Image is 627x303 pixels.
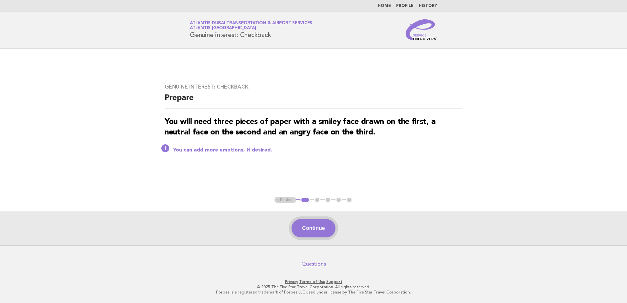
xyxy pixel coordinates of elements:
[173,147,462,153] p: You can add more emotions, if desired.
[113,279,514,284] p: · ·
[396,4,414,8] a: Profile
[165,84,462,90] h3: Genuine interest: Checkback
[419,4,437,8] a: History
[299,279,325,284] a: Terms of Use
[378,4,391,8] a: Home
[285,279,298,284] a: Privacy
[301,261,326,267] a: Questions
[190,21,312,30] a: Atlantis Dubai Transportation & Airport ServicesAtlantis [GEOGRAPHIC_DATA]
[165,93,462,109] h2: Prepare
[165,118,435,136] strong: You will need three pieces of paper with a smiley face drawn on the first, a neutral face on the ...
[113,290,514,295] p: Forbes is a registered trademark of Forbes LLC used under license by The Five Star Travel Corpora...
[190,26,256,30] span: Atlantis [GEOGRAPHIC_DATA]
[292,219,335,237] button: Continue
[300,197,310,203] button: 1
[406,19,437,40] img: Service Energizers
[190,21,312,38] h1: Genuine interest: Checkback
[326,279,342,284] a: Support
[113,284,514,290] p: © 2025 The Five Star Travel Corporation. All rights reserved.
